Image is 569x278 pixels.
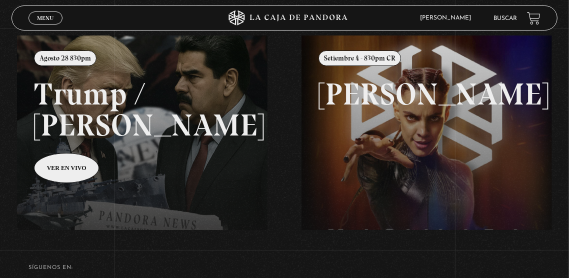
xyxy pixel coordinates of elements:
h4: SÍguenos en: [28,265,540,270]
span: Cerrar [34,23,57,30]
a: Buscar [493,15,517,21]
a: View your shopping cart [527,11,540,25]
span: Menu [37,15,53,21]
span: [PERSON_NAME] [415,15,481,21]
